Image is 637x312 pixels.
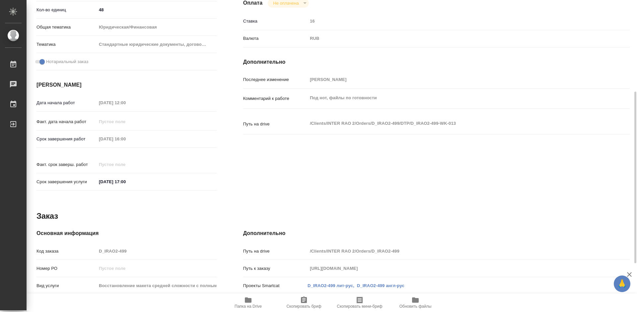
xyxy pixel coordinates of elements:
input: Пустое поле [97,98,155,108]
span: Скопировать бриф [286,304,321,309]
p: Комментарий к работе [243,95,308,102]
p: Путь на drive [243,248,308,255]
p: Факт. дата начала работ [36,118,97,125]
h4: [PERSON_NAME] [36,81,217,89]
p: Валюта [243,35,308,42]
input: Пустое поле [97,117,155,126]
input: Пустое поле [308,75,598,84]
input: Пустое поле [308,246,598,256]
a: D_IRAO2-499 лит-рус, [308,283,354,288]
p: Вид услуги [36,282,97,289]
span: 🙏 [616,277,628,291]
p: Срок завершения работ [36,136,97,142]
div: Стандартные юридические документы, договоры, уставы [97,39,217,50]
a: D_IRAO2-499 англ-рус [357,283,404,288]
p: Путь к заказу [243,265,308,272]
button: Скопировать мини-бриф [332,293,388,312]
button: Скопировать бриф [276,293,332,312]
span: Нотариальный заказ [46,58,88,65]
p: Ставка [243,18,308,25]
h4: Основная информация [36,229,217,237]
p: Общая тематика [36,24,97,31]
p: Код заказа [36,248,97,255]
button: Не оплачена [271,0,301,6]
div: Юридическая/Финансовая [97,22,217,33]
input: Пустое поле [97,160,155,169]
button: Папка на Drive [220,293,276,312]
button: 🙏 [614,275,630,292]
p: Дата начала работ [36,100,97,106]
input: Пустое поле [97,246,217,256]
input: Пустое поле [308,16,598,26]
button: Обновить файлы [388,293,443,312]
span: Папка на Drive [235,304,262,309]
p: Проекты Smartcat [243,282,308,289]
h4: Дополнительно [243,229,630,237]
input: ✎ Введи что-нибудь [97,177,155,187]
input: Пустое поле [97,281,217,290]
div: RUB [308,33,598,44]
span: Скопировать мини-бриф [337,304,382,309]
p: Тематика [36,41,97,48]
h4: Дополнительно [243,58,630,66]
input: Пустое поле [97,134,155,144]
p: Номер РО [36,265,97,272]
input: ✎ Введи что-нибудь [97,5,217,15]
input: Пустое поле [308,264,598,273]
input: Пустое поле [97,264,217,273]
p: Срок завершения услуги [36,179,97,185]
p: Путь на drive [243,121,308,127]
p: Факт. срок заверш. работ [36,161,97,168]
textarea: Под нот, файлы по готовности [308,92,598,104]
p: Кол-во единиц [36,7,97,13]
h2: Заказ [36,211,58,221]
span: Обновить файлы [399,304,432,309]
p: Последнее изменение [243,76,308,83]
textarea: /Clients/INTER RAO 2/Orders/D_IRAO2-499/DTP/D_IRAO2-499-WK-013 [308,118,598,129]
